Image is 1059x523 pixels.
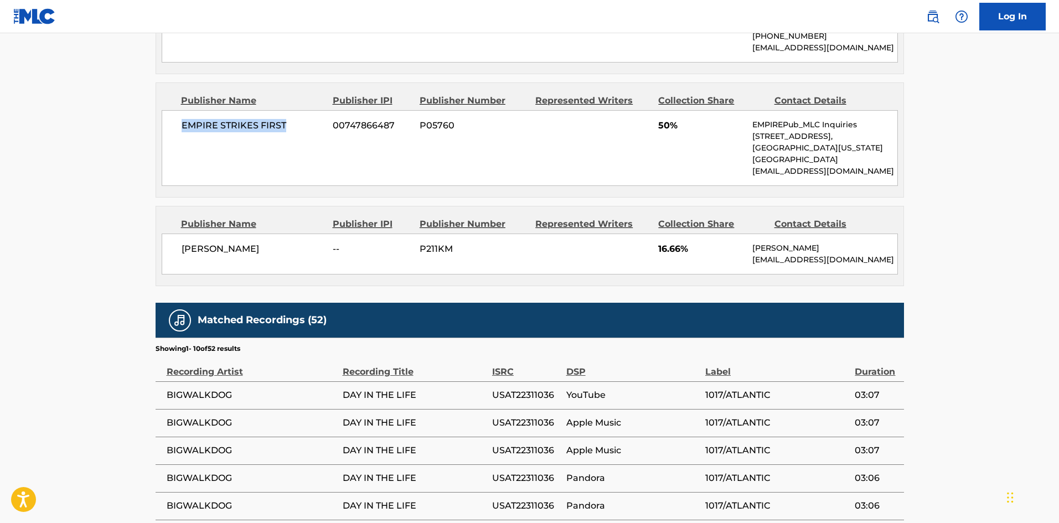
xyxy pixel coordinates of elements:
div: Collection Share [658,94,766,107]
span: Apple Music [566,444,700,457]
span: 03:07 [855,416,898,429]
span: Apple Music [566,416,700,429]
span: 1017/ATLANTIC [705,499,849,512]
span: 50% [658,119,744,132]
div: Contact Details [774,218,882,231]
div: Recording Artist [167,354,337,379]
img: search [926,10,939,23]
div: DSP [566,354,700,379]
span: 03:07 [855,389,898,402]
span: 1017/ATLANTIC [705,472,849,485]
span: YouTube [566,389,700,402]
span: USAT22311036 [492,444,561,457]
a: Log In [979,3,1046,30]
span: USAT22311036 [492,389,561,402]
p: [GEOGRAPHIC_DATA] [752,154,897,165]
p: [STREET_ADDRESS], [752,131,897,142]
div: Publisher Number [420,94,527,107]
div: Help [950,6,973,28]
span: 00747866487 [333,119,411,132]
div: Collection Share [658,218,766,231]
p: [PHONE_NUMBER] [752,30,897,42]
img: Matched Recordings [173,314,187,327]
a: Public Search [922,6,944,28]
span: 1017/ATLANTIC [705,389,849,402]
span: 16.66% [658,242,744,256]
div: Label [705,354,849,379]
div: Contact Details [774,94,882,107]
span: 03:06 [855,472,898,485]
p: [EMAIL_ADDRESS][DOMAIN_NAME] [752,254,897,266]
div: Drag [1007,481,1014,514]
span: USAT22311036 [492,499,561,512]
span: BIGWALKDOG [167,389,337,402]
p: Showing 1 - 10 of 52 results [156,344,240,354]
span: 03:07 [855,444,898,457]
span: -- [333,242,411,256]
iframe: Chat Widget [1004,470,1059,523]
span: USAT22311036 [492,416,561,429]
div: Publisher Name [181,218,324,231]
p: [GEOGRAPHIC_DATA][US_STATE] [752,142,897,154]
div: Publisher Number [420,218,527,231]
span: DAY IN THE LIFE [343,472,487,485]
span: [PERSON_NAME] [182,242,325,256]
span: BIGWALKDOG [167,416,337,429]
span: 03:06 [855,499,898,512]
span: EMPIRE STRIKES FIRST [182,119,325,132]
span: DAY IN THE LIFE [343,444,487,457]
div: Represented Writers [535,218,650,231]
p: [EMAIL_ADDRESS][DOMAIN_NAME] [752,165,897,177]
span: BIGWALKDOG [167,499,337,512]
div: Represented Writers [535,94,650,107]
span: DAY IN THE LIFE [343,499,487,512]
p: [PERSON_NAME] [752,242,897,254]
h5: Matched Recordings (52) [198,314,327,327]
div: Publisher IPI [333,218,411,231]
span: P05760 [420,119,527,132]
span: Pandora [566,499,700,512]
div: Recording Title [343,354,487,379]
p: EMPIREPub_MLC Inquiries [752,119,897,131]
img: MLC Logo [13,8,56,24]
span: DAY IN THE LIFE [343,389,487,402]
img: help [955,10,968,23]
div: Duration [855,354,898,379]
span: 1017/ATLANTIC [705,444,849,457]
span: BIGWALKDOG [167,472,337,485]
span: BIGWALKDOG [167,444,337,457]
div: Publisher Name [181,94,324,107]
span: DAY IN THE LIFE [343,416,487,429]
span: USAT22311036 [492,472,561,485]
span: Pandora [566,472,700,485]
div: Publisher IPI [333,94,411,107]
div: ISRC [492,354,561,379]
span: P211KM [420,242,527,256]
span: 1017/ATLANTIC [705,416,849,429]
p: [EMAIL_ADDRESS][DOMAIN_NAME] [752,42,897,54]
